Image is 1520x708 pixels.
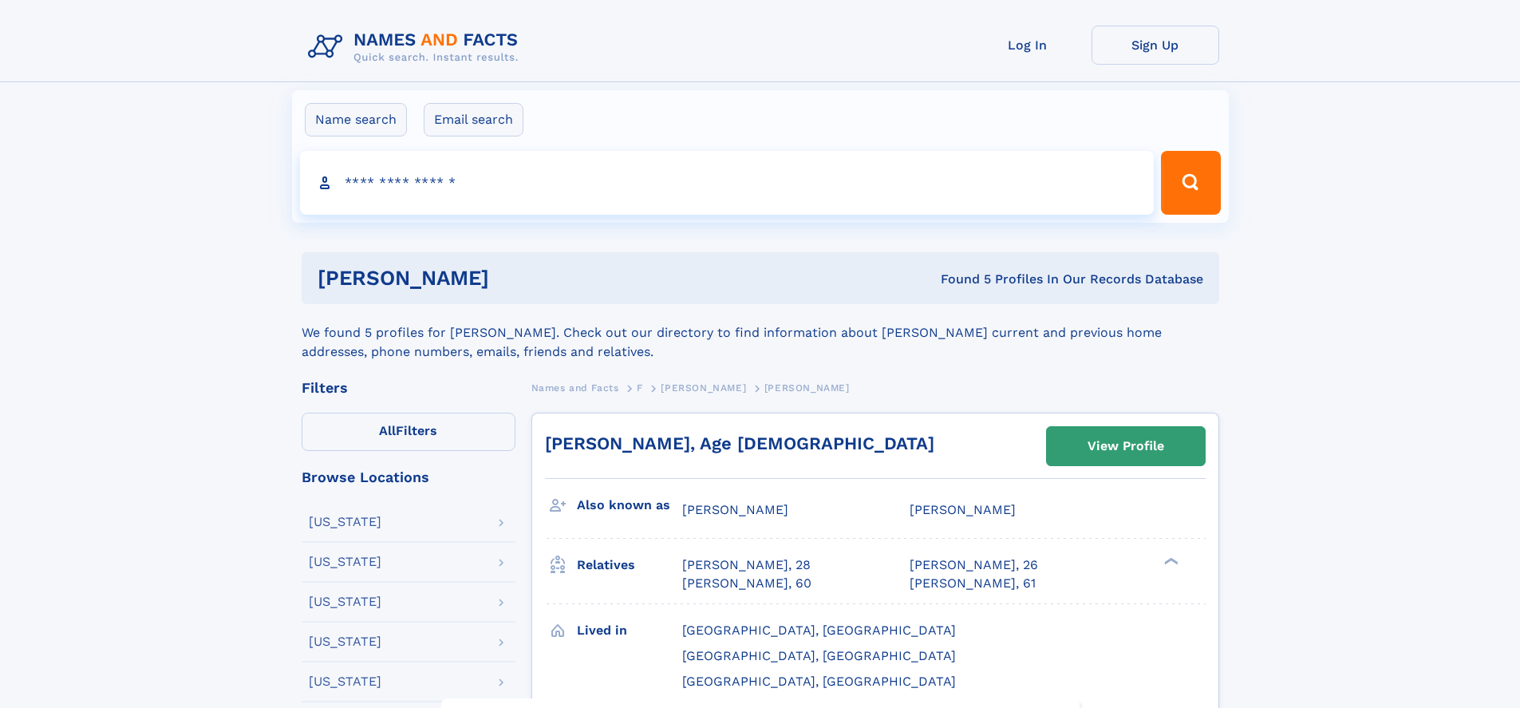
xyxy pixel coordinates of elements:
[682,648,956,663] span: [GEOGRAPHIC_DATA], [GEOGRAPHIC_DATA]
[305,103,407,136] label: Name search
[1160,556,1179,567] div: ❯
[1092,26,1219,65] a: Sign Up
[318,268,715,288] h1: [PERSON_NAME]
[682,502,788,517] span: [PERSON_NAME]
[1047,427,1205,465] a: View Profile
[682,623,956,638] span: [GEOGRAPHIC_DATA], [GEOGRAPHIC_DATA]
[302,304,1219,362] div: We found 5 profiles for [PERSON_NAME]. Check out our directory to find information about [PERSON_...
[910,575,1036,592] a: [PERSON_NAME], 61
[531,378,619,398] a: Names and Facts
[302,413,515,451] label: Filters
[309,635,381,648] div: [US_STATE]
[715,271,1203,288] div: Found 5 Profiles In Our Records Database
[682,575,811,592] a: [PERSON_NAME], 60
[637,378,643,398] a: F
[577,617,682,644] h3: Lived in
[1161,151,1220,215] button: Search Button
[309,595,381,608] div: [US_STATE]
[577,552,682,579] h3: Relatives
[682,674,956,689] span: [GEOGRAPHIC_DATA], [GEOGRAPHIC_DATA]
[300,151,1155,215] input: search input
[682,556,811,574] a: [PERSON_NAME], 28
[637,382,643,394] span: F
[910,502,1016,517] span: [PERSON_NAME]
[1088,428,1164,465] div: View Profile
[309,556,381,568] div: [US_STATE]
[379,423,396,438] span: All
[661,378,746,398] a: [PERSON_NAME]
[910,556,1038,574] a: [PERSON_NAME], 26
[302,26,531,69] img: Logo Names and Facts
[764,382,850,394] span: [PERSON_NAME]
[309,675,381,688] div: [US_STATE]
[309,516,381,528] div: [US_STATE]
[577,492,682,519] h3: Also known as
[302,470,515,485] div: Browse Locations
[424,103,523,136] label: Email search
[545,433,934,453] a: [PERSON_NAME], Age [DEMOGRAPHIC_DATA]
[661,382,746,394] span: [PERSON_NAME]
[964,26,1092,65] a: Log In
[302,381,515,395] div: Filters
